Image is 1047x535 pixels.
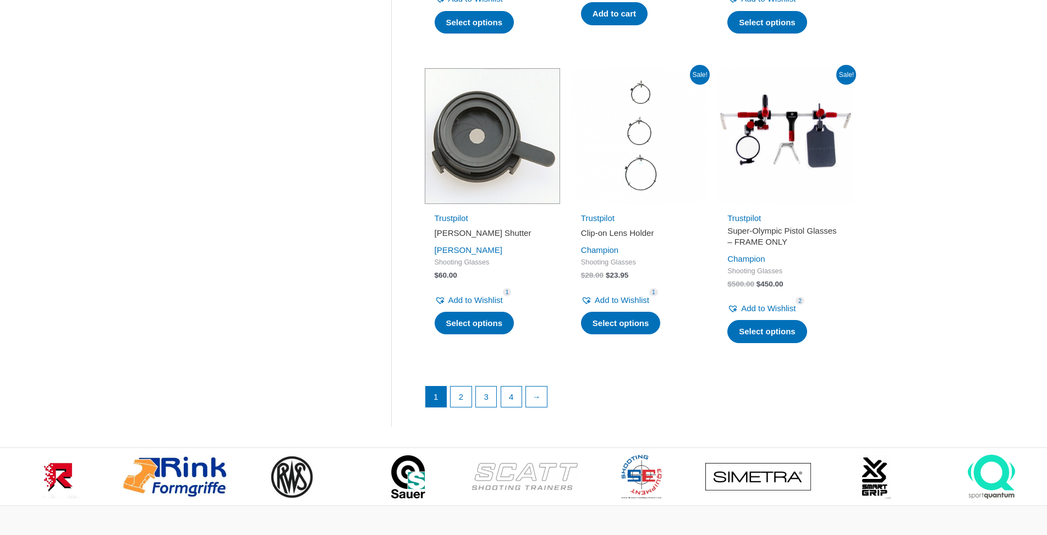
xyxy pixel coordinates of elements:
h2: [PERSON_NAME] Shutter [435,228,550,239]
span: $ [581,271,585,279]
bdi: 60.00 [435,271,457,279]
a: Select options for “Knobloch Iris Shutter” [435,312,514,335]
a: Add to Wishlist [435,293,503,308]
span: Page 1 [426,387,447,407]
span: Add to Wishlist [595,295,649,305]
a: Champion [727,254,765,263]
span: Sale! [690,65,710,85]
a: Page 2 [451,387,472,407]
a: → [526,387,547,407]
a: Add to cart: “Gehmann stick-on iris” [581,2,648,25]
bdi: 28.00 [581,271,604,279]
span: $ [606,271,610,279]
a: [PERSON_NAME] Shutter [435,228,550,242]
span: Shooting Glasses [435,258,550,267]
nav: Product Pagination [425,386,853,413]
a: Add to Wishlist [581,293,649,308]
a: Trustpilot [727,213,761,223]
a: Clip-on Lens Holder [581,228,697,242]
a: Trustpilot [581,213,615,223]
img: Clip-on Lens Holder [571,68,706,203]
span: 2 [796,297,804,305]
span: Add to Wishlist [448,295,503,305]
span: Shooting Glasses [581,258,697,267]
span: 1 [503,288,512,296]
a: Page 3 [476,387,497,407]
a: Trustpilot [435,213,468,223]
span: $ [435,271,439,279]
h2: Super-Olympic Pistol Glasses – FRAME ONLY [727,225,843,247]
img: Super-Olympic Pistol Glasses [717,68,853,203]
a: [PERSON_NAME] [435,245,502,255]
a: Select options for “Super-Olympic Pistol Glasses - FRAME ONLY” [727,320,807,343]
span: Sale! [836,65,856,85]
bdi: 450.00 [757,280,783,288]
span: $ [757,280,761,288]
span: Shooting Glasses [727,267,843,276]
img: Knobloch Iris Shutter [425,68,560,203]
a: Add to Wishlist [727,301,796,316]
bdi: 500.00 [727,280,754,288]
span: 1 [649,288,658,296]
a: Page 4 [501,387,522,407]
span: $ [727,280,732,288]
a: Select options for “Clip-on Lens Holder” [581,312,661,335]
a: Super-Olympic Pistol Glasses – FRAME ONLY [727,225,843,251]
a: Select options for “Knobloch Clip-On-Holder” [435,11,514,34]
h2: Clip-on Lens Holder [581,228,697,239]
a: Champion [581,245,618,255]
bdi: 23.95 [606,271,628,279]
span: Add to Wishlist [741,304,796,313]
a: Select options for “Headband with eye patch” [727,11,807,34]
